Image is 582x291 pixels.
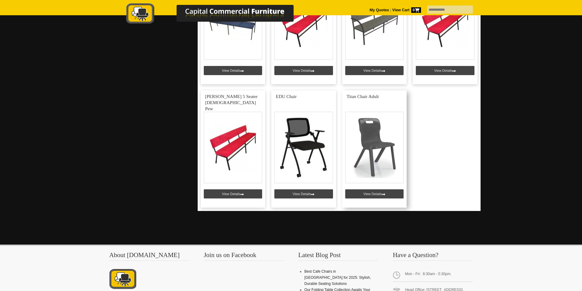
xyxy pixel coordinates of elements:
[393,252,473,261] h3: Have a Question?
[298,252,378,261] h3: Latest Blog Post
[370,8,389,12] a: My Quotes
[392,8,421,12] strong: View Cart
[304,269,371,286] a: Best Cafe Chairs in [GEOGRAPHIC_DATA] for 2025: Stylish, Durable Seating Solutions
[411,7,421,13] span: 0
[109,252,189,261] h3: About [DOMAIN_NAME]
[109,268,136,290] img: About CCFNZ Logo
[393,268,473,282] span: Mon - Fri: 8:30am - 5:30pm.
[109,3,323,25] img: Capital Commercial Furniture Logo
[391,8,421,12] a: View Cart0
[109,3,323,27] a: Capital Commercial Furniture Logo
[204,252,284,261] h3: Join us on Facebook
